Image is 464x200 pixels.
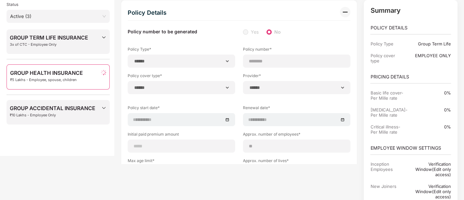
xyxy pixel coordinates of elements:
[370,73,451,80] p: PRICING DETAILS
[10,105,95,111] span: GROUP ACCIDENTAL INSURANCE
[10,42,88,47] span: 3x of CTC - Employee Only
[404,41,451,46] div: Group Term Life
[370,107,404,118] div: [MEDICAL_DATA]-Per Mille rate
[404,124,451,129] div: 0%
[101,105,106,110] img: svg+xml;base64,PHN2ZyBpZD0iRHJvcGRvd24tMzJ4MzIiIHhtbG5zPSJodHRwOi8vd3d3LnczLm9yZy8yMDAwL3N2ZyIgd2...
[10,70,83,76] span: GROUP HEALTH INSURANCE
[243,105,350,113] label: Renewal date*
[248,28,261,36] span: Yes
[370,90,404,101] div: Basic life cover-Per Mille rate
[128,7,167,19] div: Policy Details
[128,73,235,81] label: Policy cover type*
[404,90,451,95] div: 0%
[370,7,451,14] p: Summary
[243,131,350,140] label: Approx. number of employees*
[404,161,451,177] div: Verification Window(Edit only access)
[128,105,235,113] label: Policy start date*
[10,35,88,41] span: GROUP TERM LIFE INSURANCE
[7,2,18,7] span: Status
[370,41,404,46] div: Policy Type
[128,46,235,55] label: Policy Type*
[128,158,235,166] label: Max age limit*
[243,46,350,55] label: Policy number*
[370,161,404,177] div: Inception Employees
[370,53,404,63] div: Policy cover type
[340,7,350,17] img: svg+xml;base64,PHN2ZyB3aWR0aD0iMzIiIGhlaWdodD0iMzIiIHZpZXdCb3g9IjAgMCAzMiAzMiIgZmlsbD0ibm9uZSIgeG...
[101,35,106,40] img: svg+xml;base64,PHN2ZyBpZD0iRHJvcGRvd24tMzJ4MzIiIHhtbG5zPSJodHRwOi8vd3d3LnczLm9yZy8yMDAwL3N2ZyIgd2...
[243,158,350,166] label: Approx. number of lives*
[10,11,106,21] span: Active (3)
[370,124,404,135] div: Critical illness-Per Mille rate
[404,107,451,112] div: 0%
[243,73,350,81] label: Provider*
[10,78,83,82] span: ₹5 Lakhs - Employee, spouse, children
[370,144,451,152] p: EMPLOYEE WINDOW SETTINGS
[404,53,451,58] div: EMPLOYEE ONLY
[404,184,451,199] div: Verification Window(Edit only access)
[370,184,404,199] div: New Joiners
[272,28,283,36] span: No
[370,24,451,31] p: POLICY DETAILS
[10,113,95,117] span: ₹10 Lakhs - Employee Only
[128,28,197,36] label: Policy number to be generated
[128,131,235,140] label: Initial paid premium amount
